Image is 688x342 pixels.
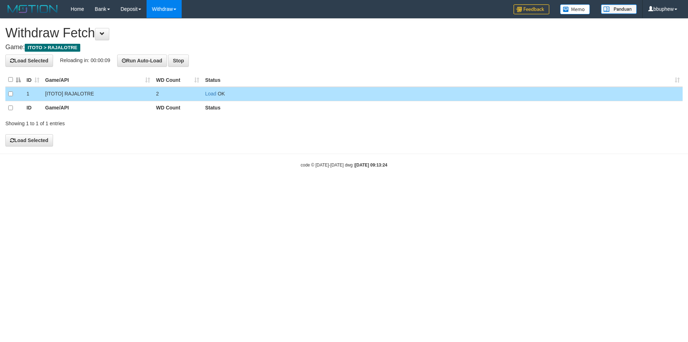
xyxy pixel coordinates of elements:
img: Feedback.jpg [513,4,549,14]
span: 2 [156,91,159,97]
img: panduan.png [601,4,637,14]
td: [ITOTO] RAJALOTRE [42,87,153,101]
th: Status: activate to sort column ascending [202,73,683,87]
div: Showing 1 to 1 of 1 entries [5,117,281,127]
th: Status [202,101,683,115]
th: WD Count [153,101,202,115]
th: ID: activate to sort column ascending [24,73,42,87]
button: Load Selected [5,134,53,146]
span: ITOTO > RAJALOTRE [25,44,80,52]
th: ID [24,101,42,115]
span: OK [218,91,225,97]
span: Reloading in: 00:00:09 [60,57,110,63]
th: Game/API [42,101,153,115]
a: Load [205,91,216,97]
button: Load Selected [5,55,53,67]
th: WD Count: activate to sort column ascending [153,73,202,87]
img: Button%20Memo.svg [560,4,590,14]
h4: Game: [5,44,683,51]
img: MOTION_logo.png [5,4,60,14]
strong: [DATE] 09:13:24 [355,163,387,168]
th: Game/API: activate to sort column ascending [42,73,153,87]
h1: Withdraw Fetch [5,26,683,40]
button: Stop [168,55,188,67]
td: 1 [24,87,42,101]
button: Run Auto-Load [117,55,167,67]
small: code © [DATE]-[DATE] dwg | [301,163,387,168]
